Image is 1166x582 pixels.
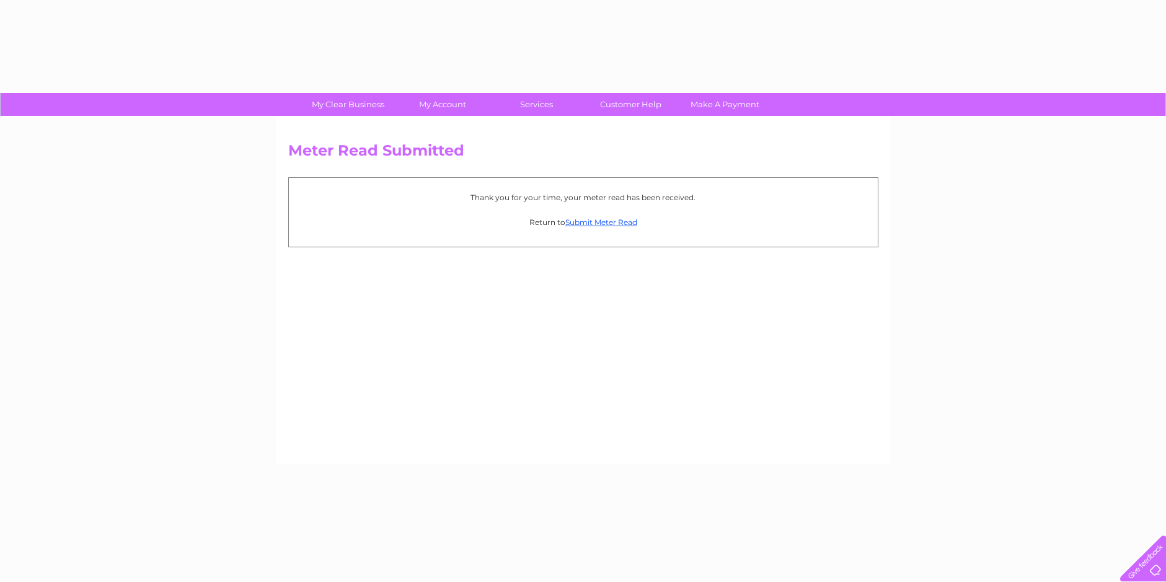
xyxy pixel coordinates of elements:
h2: Meter Read Submitted [288,142,878,165]
a: My Clear Business [297,93,399,116]
p: Return to [295,216,872,228]
p: Thank you for your time, your meter read has been received. [295,192,872,203]
a: Submit Meter Read [565,218,637,227]
a: Customer Help [580,93,682,116]
a: Make A Payment [674,93,776,116]
a: My Account [391,93,493,116]
a: Services [485,93,588,116]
